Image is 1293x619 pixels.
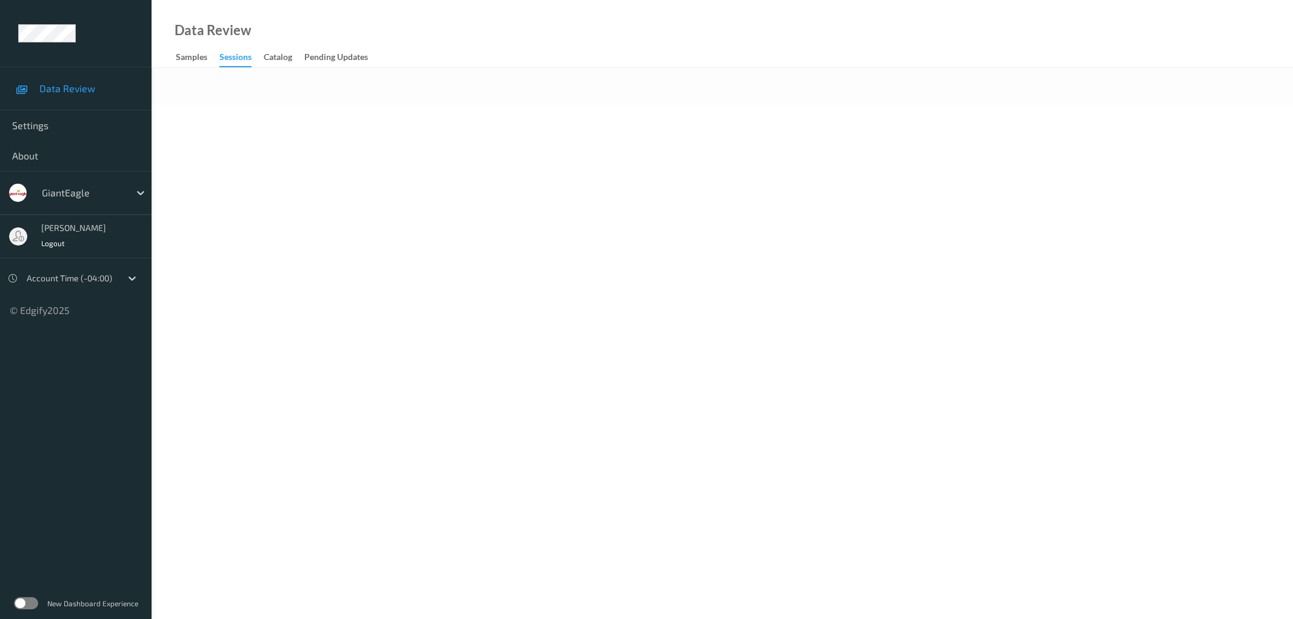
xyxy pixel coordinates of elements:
div: Catalog [264,51,292,66]
a: Samples [176,49,219,66]
div: Pending Updates [304,51,368,66]
a: Sessions [219,49,264,67]
div: Samples [176,51,207,66]
a: Catalog [264,49,304,66]
div: Data Review [175,24,251,36]
a: Pending Updates [304,49,380,66]
div: Sessions [219,51,252,67]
